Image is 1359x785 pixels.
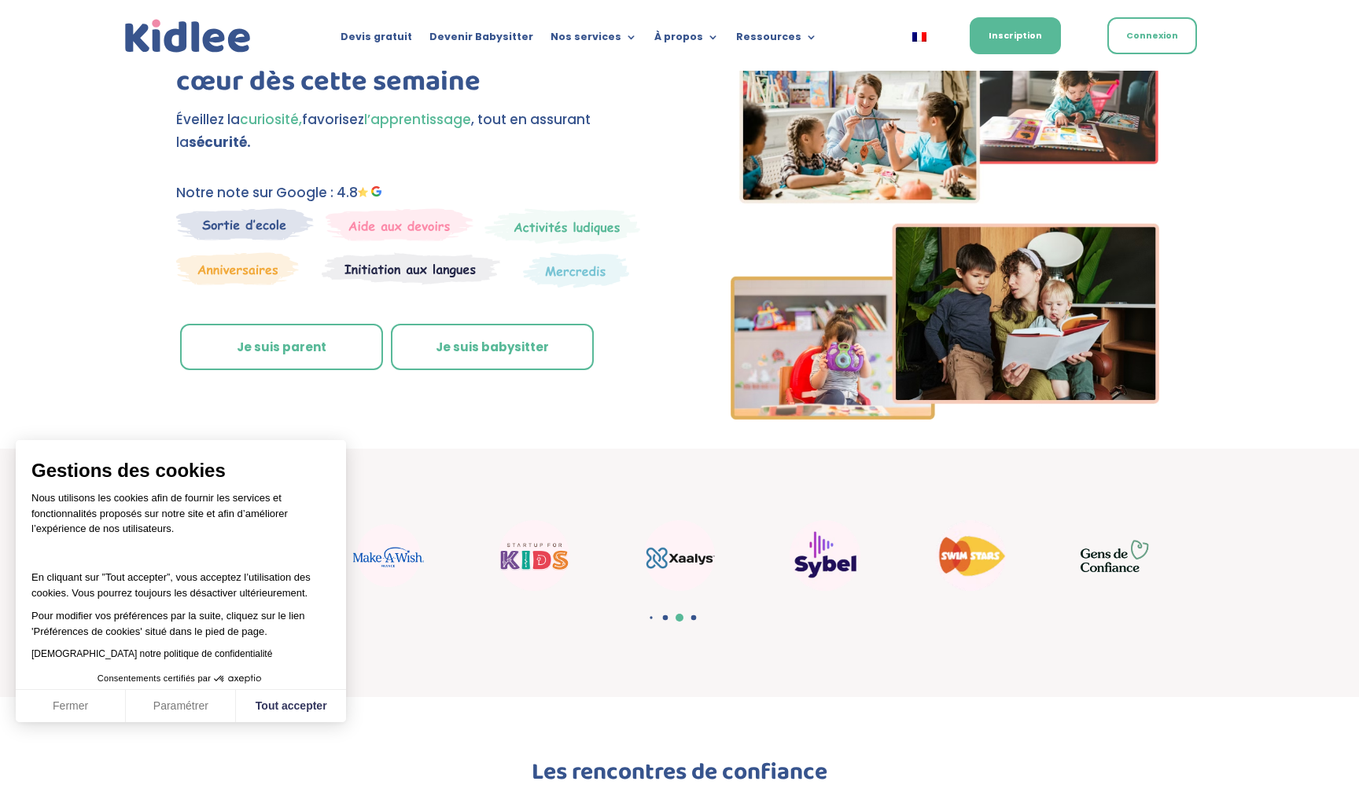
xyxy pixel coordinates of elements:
span: Go to slide 2 [663,615,668,621]
img: Atelier thematique [322,252,500,285]
img: Thematique [523,252,629,288]
p: En cliquant sur ”Tout accepter”, vous acceptez l’utilisation des cookies. Vous pourrez toujours l... [31,555,330,601]
span: curiosité, [240,110,302,129]
span: Consentements certifiés par [98,674,211,683]
img: Mercredi [484,208,640,244]
span: Go to slide 1 [650,616,652,618]
button: Paramétrer [126,690,236,723]
div: 14 / 22 [467,512,601,599]
img: Sortie decole [176,208,314,240]
a: À propos [654,31,719,49]
button: Tout accepter [236,690,346,723]
img: GDC [1081,539,1151,572]
span: Go to slide 3 [676,614,683,622]
img: Français [912,32,926,42]
span: Go to slide 4 [691,615,697,621]
img: weekends [326,208,473,241]
a: Connexion [1107,17,1197,54]
strong: sécurité. [189,133,251,152]
span: Gestions des cookies [31,459,330,482]
img: Xaalys [644,520,715,591]
img: Swim stars [935,520,1006,591]
a: Kidlee Logo [121,16,255,57]
p: Notre note sur Google : 4.8 [176,182,652,204]
picture: Imgs-2 [731,405,1160,424]
div: 15 / 22 [613,512,746,599]
p: Pour modifier vos préférences par la suite, cliquez sur le lien 'Préférences de cookies' situé da... [31,608,330,639]
button: Fermer [16,690,126,723]
img: startup for kids [499,520,569,591]
img: Anniversaire [176,252,299,285]
div: 18 / 22 [1049,520,1183,591]
a: Devis gratuit [341,31,412,49]
div: 13 / 22 [322,516,455,595]
a: Nos services [551,31,637,49]
p: Éveillez la favorisez , tout en assurant la [176,108,652,154]
a: [DEMOGRAPHIC_DATA] notre politique de confidentialité [31,648,272,659]
a: Ressources [736,31,817,49]
img: Make a wish [353,524,424,587]
div: 16 / 22 [758,512,892,599]
img: Sybel [790,520,860,591]
svg: Axeptio [214,655,261,702]
a: Inscription [970,17,1061,54]
span: l’apprentissage [364,110,471,129]
p: Nous utilisons les cookies afin de fournir les services et fonctionnalités proposés sur notre sit... [31,490,330,547]
div: 17 / 22 [904,512,1037,599]
button: Consentements certifiés par [90,669,272,689]
a: Je suis parent [180,324,383,371]
img: logo_kidlee_bleu [121,16,255,57]
a: Je suis babysitter [391,324,594,371]
a: Devenir Babysitter [429,31,533,49]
